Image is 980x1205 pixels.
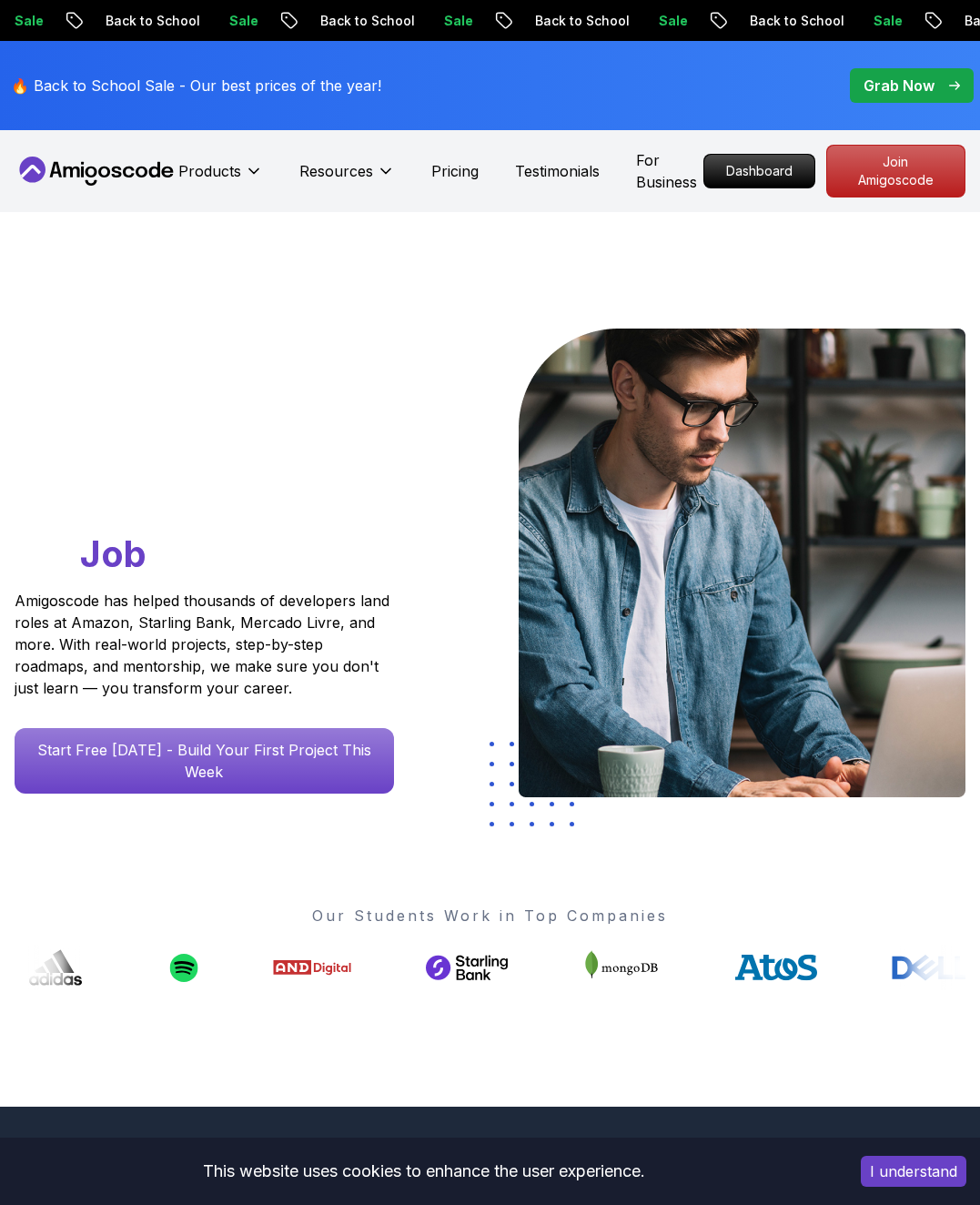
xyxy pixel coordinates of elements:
[826,145,965,197] a: Join Amigoscode
[519,329,965,797] img: hero
[426,12,484,30] p: Sale
[732,12,855,30] p: Back to School
[211,12,269,30] p: Sale
[431,160,479,182] a: Pricing
[299,160,373,182] p: Resources
[864,75,935,96] p: Grab Now
[14,1151,834,1191] div: This website uses cookies to enhance the user experience.
[636,149,703,193] a: For Business
[178,160,241,182] p: Products
[302,12,426,30] p: Back to School
[80,532,146,576] span: Job
[87,12,211,30] p: Back to School
[178,160,263,197] button: Products
[15,728,394,794] a: Start Free [DATE] - Build Your First Project This Week
[517,12,641,30] p: Back to School
[861,1156,966,1187] button: Accept cookies
[855,12,914,30] p: Sale
[641,12,699,30] p: Sale
[11,75,381,96] p: 🔥 Back to School Sale - Our best prices of the year!
[15,905,965,927] p: Our Students Work in Top Companies
[704,155,814,187] p: Dashboard
[299,160,395,197] button: Resources
[703,154,815,188] a: Dashboard
[827,146,965,197] p: Join Amigoscode
[15,329,394,579] h1: Go From Learning to Hired: Master Java, Spring Boot & Cloud Skills That Get You the
[515,160,600,182] a: Testimonials
[15,590,394,699] p: Amigoscode has helped thousands of developers land roles at Amazon, Starling Bank, Mercado Livre,...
